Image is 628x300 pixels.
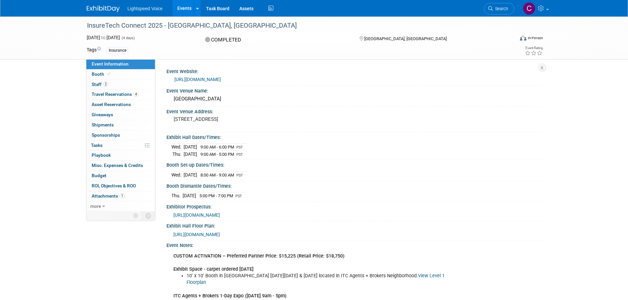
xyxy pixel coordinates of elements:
a: Giveaways [86,110,155,120]
a: Event Information [86,59,155,69]
div: Booth Set-up Dates/Times: [166,160,542,168]
a: Booth [86,69,155,79]
span: 1 [120,193,125,198]
span: 8:00 AM - 9:00 AM [200,173,234,177]
span: Staff [92,82,108,87]
span: 9:00 AM - 6:00 PM [200,145,234,150]
span: Event Information [92,61,129,67]
i: Booth reservation complete [107,72,110,76]
a: Sponsorships [86,130,155,140]
b: CUSTOM ACTIVATION – Preferred Partner Price: $15,225 (Retail Price: $18,750) [173,253,344,259]
img: Christopher Taylor [523,2,535,15]
span: more [90,204,101,209]
a: Misc. Expenses & Credits [86,161,155,171]
span: Lightspeed Voice [128,6,163,11]
div: Exhibitor Prospectus: [166,202,542,210]
div: Event Venue Address: [166,107,542,115]
span: [DATE] [DATE] [87,35,120,40]
pre: [STREET_ADDRESS] [174,116,315,122]
span: Asset Reservations [92,102,131,107]
a: [URL][DOMAIN_NAME] [173,212,220,218]
span: Booth [92,71,112,77]
td: Tags [87,46,101,54]
td: Toggle Event Tabs [141,211,155,220]
span: Tasks [91,143,103,148]
b: Exhibit Space - carpet ordered [DATE] [173,266,254,272]
td: Wed. [171,171,184,178]
div: Event Venue Name: [166,86,542,94]
div: [GEOGRAPHIC_DATA] [171,94,537,104]
a: Attachments1 [86,191,155,201]
a: Asset Reservations [86,100,155,110]
div: Booth Dismantle Dates/Times: [166,181,542,189]
a: Playbook [86,150,155,160]
div: In-Person [527,36,543,41]
span: Shipments [92,122,114,127]
td: Thu. [171,150,184,157]
a: Staff2 [86,80,155,90]
span: Attachments [92,193,125,199]
div: Event Notes: [166,240,542,249]
div: InsureTech Connect 2025 - [GEOGRAPHIC_DATA], [GEOGRAPHIC_DATA] [85,20,504,32]
span: (4 days) [121,36,135,40]
td: Thu. [171,192,183,199]
td: Wed. [171,144,184,151]
td: [DATE] [184,144,197,151]
td: Personalize Event Tab Strip [130,211,142,220]
a: [URL][DOMAIN_NAME] [173,232,220,237]
a: [URL][DOMAIN_NAME] [174,77,221,82]
div: Exhibit Hall Floor Plan: [166,221,542,229]
img: ExhibitDay [87,6,120,12]
div: Exhibit Hall Dates/Times: [166,132,542,141]
span: 2 [103,82,108,87]
a: ROI, Objectives & ROO [86,181,155,191]
span: PST [236,173,243,177]
a: Shipments [86,120,155,130]
span: Giveaways [92,112,113,117]
span: Search [493,6,508,11]
span: PST [235,194,242,198]
span: 9:00 AM - 5:00 PM [200,152,234,157]
div: COMPLETED [203,34,349,46]
td: [DATE] [184,171,197,178]
span: to [100,35,106,40]
div: Event Format [475,34,543,44]
span: [GEOGRAPHIC_DATA], [GEOGRAPHIC_DATA] [364,36,447,41]
span: Misc. Expenses & Credits [92,163,143,168]
span: Sponsorships [92,132,120,138]
span: ROI, Objectives & ROO [92,183,136,188]
b: ITC Agents + Brokers 1-Day Expo ([DATE] 9am - 5pm) [173,293,286,299]
div: Event Rating [525,46,543,50]
span: Travel Reservations [92,92,138,97]
div: Event Website: [166,67,542,75]
span: 4 [134,92,138,97]
a: Tasks [86,141,155,150]
span: 5:00 PM - 7:00 PM [199,193,233,198]
td: [DATE] [184,150,197,157]
li: 10’ x 10’ Booth in [GEOGRAPHIC_DATA] [DATE][DATE] & [DATE] located in ITC Agents + Brokers Neighb... [187,273,464,286]
a: more [86,202,155,211]
td: [DATE] [183,192,196,199]
a: Budget [86,171,155,181]
span: PST [236,145,243,150]
span: Playbook [92,152,111,158]
span: PST [236,152,243,157]
span: Budget [92,173,106,178]
div: Insurance [107,47,128,54]
a: Search [484,3,514,14]
a: Travel Reservations4 [86,90,155,99]
img: Format-Inperson.png [520,35,526,41]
